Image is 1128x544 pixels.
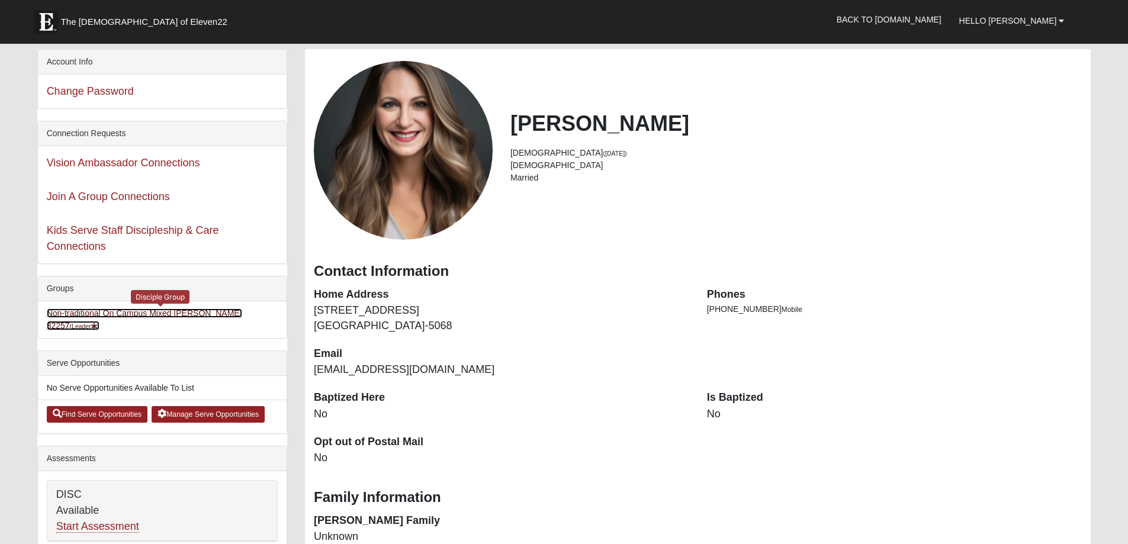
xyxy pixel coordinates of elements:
li: No Serve Opportunities Available To List [38,376,287,400]
h2: [PERSON_NAME] [510,111,1082,136]
span: Hello [PERSON_NAME] [959,16,1057,25]
dd: [EMAIL_ADDRESS][DOMAIN_NAME] [314,362,689,378]
span: The [DEMOGRAPHIC_DATA] of Eleven22 [61,16,227,28]
div: Disciple Group [131,290,189,304]
div: Connection Requests [38,121,287,146]
div: Serve Opportunities [38,351,287,376]
a: Join A Group Connections [47,191,170,202]
img: Eleven22 logo [34,10,58,34]
a: Non-traditional On Campus Mixed [PERSON_NAME] 32257(Leader) [47,308,242,330]
small: (Leader ) [70,323,100,330]
dt: Is Baptized [707,390,1082,405]
li: [PHONE_NUMBER] [707,303,1082,316]
div: DISC Available [47,481,277,541]
dt: Email [314,346,689,362]
dt: Baptized Here [314,390,689,405]
span: Mobile [782,305,802,314]
a: Back to [DOMAIN_NAME] [828,5,950,34]
a: Manage Serve Opportunities [152,406,265,423]
small: ([DATE]) [603,150,627,157]
dt: Phones [707,287,1082,302]
a: Vision Ambassador Connections [47,157,200,169]
a: Find Serve Opportunities [47,406,148,423]
dt: Home Address [314,287,689,302]
li: Married [510,172,1082,184]
a: The [DEMOGRAPHIC_DATA] of Eleven22 [28,4,265,34]
h3: Contact Information [314,263,1082,280]
dt: [PERSON_NAME] Family [314,513,689,529]
a: Hello [PERSON_NAME] [950,6,1074,36]
a: Change Password [47,85,134,97]
dd: No [707,407,1082,422]
dd: No [314,407,689,422]
a: Start Assessment [56,520,139,533]
a: View Fullsize Photo [314,61,493,240]
dt: Opt out of Postal Mail [314,434,689,450]
li: [DEMOGRAPHIC_DATA] [510,159,1082,172]
li: [DEMOGRAPHIC_DATA] [510,147,1082,159]
dd: [STREET_ADDRESS] [GEOGRAPHIC_DATA]-5068 [314,303,689,333]
div: Groups [38,276,287,301]
div: Account Info [38,50,287,75]
dd: No [314,450,689,466]
a: Kids Serve Staff Discipleship & Care Connections [47,224,219,252]
div: Assessments [38,446,287,471]
h3: Family Information [314,489,1082,506]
